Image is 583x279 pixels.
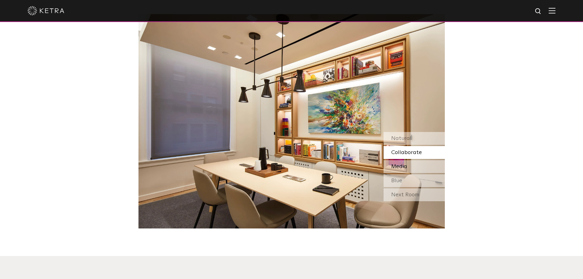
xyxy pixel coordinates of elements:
[549,8,555,13] img: Hamburger%20Nav.svg
[535,8,542,15] img: search icon
[28,6,64,15] img: ketra-logo-2019-white
[391,178,402,183] span: Blue
[384,188,445,201] div: Next Room
[391,164,407,169] span: Media
[391,136,411,141] span: Natural
[138,14,445,228] img: SS-Desktop-CEC-05
[391,150,422,155] span: Collaborate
